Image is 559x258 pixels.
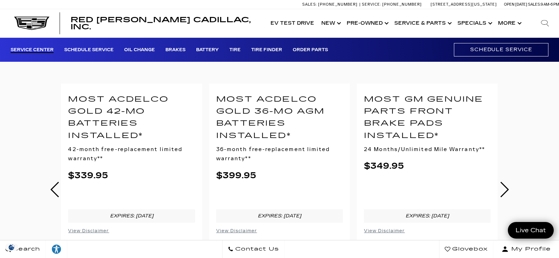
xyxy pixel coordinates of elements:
a: Order Parts [293,47,328,53]
a: Specials [454,9,494,37]
a: Brakes [165,47,186,53]
a: View Disclaimer [68,228,109,233]
a: Tire [229,47,241,53]
span: Contact Us [233,244,279,254]
a: Previous [50,182,60,197]
span: 9 AM-6 PM [541,2,559,7]
h2: Most ACDelco Gold 36-Mo AGM Batteries Installed* [216,94,343,142]
a: Contact Us [222,240,285,258]
a: Sales: [PHONE_NUMBER] [302,2,359,6]
a: New [318,9,343,37]
span: Glovebox [450,244,488,254]
a: Battery [196,47,219,53]
a: Service: [PHONE_NUMBER] [359,2,424,6]
a: Next [499,182,509,197]
span: Live Chat [512,226,549,234]
img: Cadillac Dark Logo with Cadillac White Text [14,17,49,30]
a: Schedule Service [454,43,548,56]
a: View Disclaimer [216,228,257,233]
span: [PHONE_NUMBER] [382,2,422,7]
div: Search [531,9,559,37]
section: Click to Open Cookie Consent Modal [4,244,20,251]
a: EV Test Drive [267,9,318,37]
h2: Most ACDelco Gold 42-Mo Batteries Installed* [68,94,195,142]
span: My Profile [509,244,551,254]
a: Service & Parts [391,9,454,37]
span: Service: [362,2,381,7]
span: Red [PERSON_NAME] Cadillac, Inc. [71,16,251,31]
div: $399.95 [216,170,343,180]
h2: Most GM Genuine Parts Front Brake Pads Installed* [364,94,491,142]
button: More [494,9,524,37]
button: Open user profile menu [493,240,559,258]
a: Red [PERSON_NAME] Cadillac, Inc. [71,16,260,30]
h3: 36-month free-replacement limited warranty** [216,145,343,163]
img: Opt-Out Icon [4,244,20,251]
a: View Disclaimer [364,228,405,233]
em: expires: [DATE] [258,213,301,219]
a: Explore your accessibility options [46,240,67,258]
div: Explore your accessibility options [46,244,67,254]
span: Search [11,244,40,254]
a: Live Chat [508,222,554,239]
em: expires: [DATE] [406,213,449,219]
a: Schedule Service [64,47,114,53]
span: Sales: [528,2,541,7]
a: Pre-Owned [343,9,391,37]
a: [STREET_ADDRESS][US_STATE] [431,2,497,7]
em: expires: [DATE] [110,213,153,219]
a: Oil Change [124,47,155,53]
span: [PHONE_NUMBER] [318,2,358,7]
h3: 42-month free-replacement limited warranty** [68,145,195,163]
a: Glovebox [439,240,493,258]
div: $339.95 [68,170,195,180]
a: Tire Finder [251,47,282,53]
span: Open [DATE] [504,2,527,7]
a: Service Center [11,47,54,53]
span: Sales: [302,2,317,7]
div: $349.95 [364,161,491,171]
h3: 24 Months/Unlimited Mile Warranty** [364,145,491,154]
